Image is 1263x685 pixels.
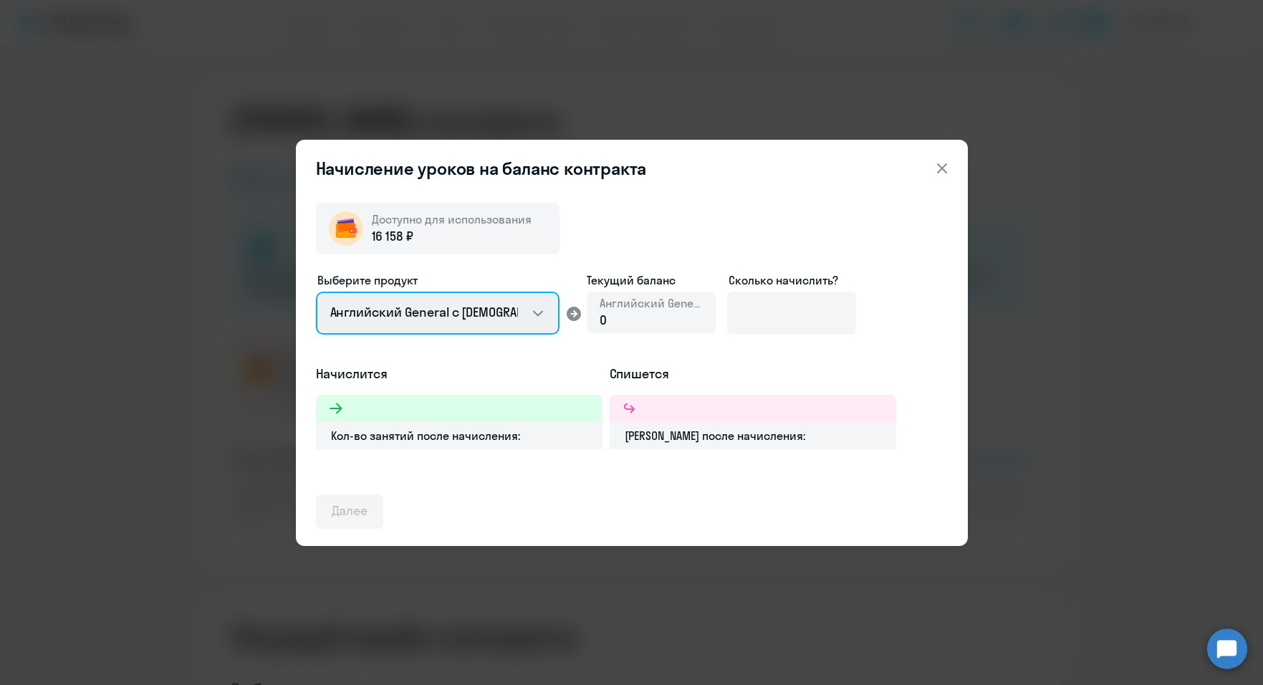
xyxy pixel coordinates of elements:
[587,272,716,289] span: Текущий баланс
[729,273,838,287] span: Сколько начислить?
[317,273,418,287] span: Выберите продукт
[372,212,532,226] span: Доступно для использования
[600,295,703,311] span: Английский General
[296,157,968,180] header: Начисление уроков на баланс контракта
[316,365,602,383] h5: Начислится
[372,227,414,246] span: 16 158 ₽
[332,502,368,520] div: Далее
[316,494,384,529] button: Далее
[600,312,607,328] span: 0
[329,211,363,246] img: wallet-circle.png
[610,422,896,449] div: [PERSON_NAME] после начисления:
[610,365,896,383] h5: Спишется
[316,422,602,449] div: Кол-во занятий после начисления:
